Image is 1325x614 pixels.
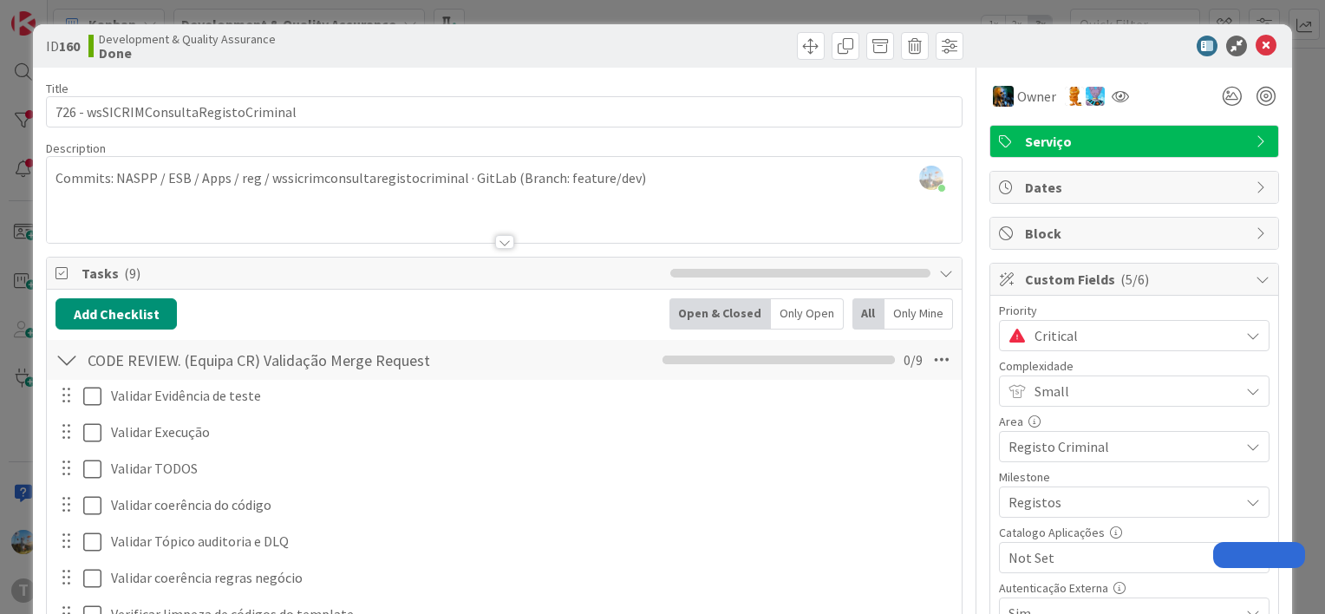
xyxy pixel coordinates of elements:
span: 0 / 9 [904,349,923,370]
p: Validar Execução [111,422,950,442]
span: Registos [1008,490,1230,514]
button: Add Checklist [55,298,177,330]
div: Only Mine [884,298,953,330]
span: Tasks [82,263,662,284]
p: Validar coerência regras negócio [111,568,950,588]
p: Validar Tópico auditoria e DLQ [111,532,950,552]
label: Title [46,81,69,96]
span: Development & Quality Assurance [99,32,276,46]
input: type card name here... [46,96,963,127]
div: Only Open [771,298,844,330]
img: RL [1065,87,1084,106]
div: Complexidade [999,360,1270,372]
span: Serviço [1025,131,1247,152]
b: Done [99,46,276,60]
b: 160 [59,37,80,55]
div: Area [999,415,1270,428]
span: Not Set [1008,545,1230,570]
img: SF [1086,87,1105,106]
span: Critical [1035,323,1230,348]
span: ( 5/6 ) [1120,271,1149,288]
span: ID [46,36,80,56]
div: Priority [999,304,1270,317]
p: Validar Evidência de teste [111,386,950,406]
p: Validar TODOS [111,459,950,479]
span: Custom Fields [1025,269,1247,290]
span: Description [46,140,106,156]
span: Registo Criminal [1008,434,1230,459]
span: Small [1035,379,1230,403]
div: Open & Closed [669,298,771,330]
div: Autenticação Externa [999,582,1270,594]
span: Block [1025,223,1247,244]
span: Dates [1025,177,1247,198]
div: Milestone [999,471,1270,483]
span: Owner [1017,86,1056,107]
input: Add Checklist... [82,344,472,376]
div: All [852,298,884,330]
p: Commits: NASPP / ESB / Apps / reg / wssicrimconsultaregistocriminal · GitLab (Branch: feature/dev) [55,168,953,188]
p: Validar coerência do código [111,495,950,515]
div: Catalogo Aplicações [999,526,1270,539]
span: ( 9 ) [124,265,140,282]
img: JC [993,86,1014,107]
img: rbRSAc01DXEKpQIPCc1LpL06ElWUjD6K.png [919,166,943,190]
